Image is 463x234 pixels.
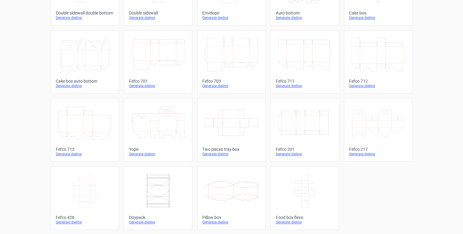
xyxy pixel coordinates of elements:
div: Generate dieline [349,84,407,88]
div: Fefco 201 [276,147,334,152]
div: Generate dieline [276,15,334,20]
div: Generate dieline [276,84,334,88]
div: Fefco 703 [202,79,260,84]
div: Fefco 701 [129,79,187,84]
a: DoypackGenerate dieline [124,166,192,230]
a: Fefco 713Generate dieline [51,98,119,162]
div: Yope [129,147,187,152]
div: Cake box auto bottom [56,79,114,84]
a: YopeGenerate dieline [124,98,192,162]
div: Cake box [349,11,407,15]
div: Generate dieline [129,15,187,20]
a: Fefco 426Generate dieline [51,166,119,230]
div: Generate dieline [202,15,260,20]
a: Food box flexoGenerate dieline [271,166,339,230]
a: Fefco 217Generate dieline [344,98,412,162]
div: Generate dieline [349,152,407,157]
div: Two pieces tray box [202,147,260,152]
a: Fefco 711Generate dieline [271,30,339,93]
div: Double sidewall double bottom [56,11,114,15]
div: Doypack [129,215,187,220]
a: Fefco 701Generate dieline [124,30,192,93]
div: Fefco 711 [276,79,334,84]
div: Generate dieline [202,84,260,88]
div: Generate dieline [349,15,407,20]
div: Fefco 713 [56,147,114,152]
div: Generate dieline [202,220,260,225]
div: Generate dieline [56,220,114,225]
div: Generate dieline [129,152,187,157]
a: Fefco 703Generate dieline [197,30,266,93]
div: Food box flexo [276,215,334,220]
div: Generate dieline [56,84,114,88]
div: Generate dieline [129,220,187,225]
div: Double sidewall [129,11,187,15]
a: Two pieces tray boxGenerate dieline [197,98,266,162]
a: Fefco 201Generate dieline [271,98,339,162]
div: Fefco 217 [349,147,407,152]
div: Generate dieline [56,152,114,157]
div: Generate dieline [129,84,187,88]
div: Fefco 712 [349,79,407,84]
div: Pillow box [202,215,260,220]
div: Generate dieline [56,15,114,20]
div: Fefco 426 [56,215,114,220]
a: Cake box auto bottomGenerate dieline [51,30,119,93]
div: Generate dieline [276,152,334,157]
div: Generate dieline [276,220,334,225]
div: Generate dieline [202,152,260,157]
a: Fefco 712Generate dieline [344,30,412,93]
div: Auto bottom [276,11,334,15]
div: Envelope [202,11,260,15]
a: Pillow boxGenerate dieline [197,166,266,230]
